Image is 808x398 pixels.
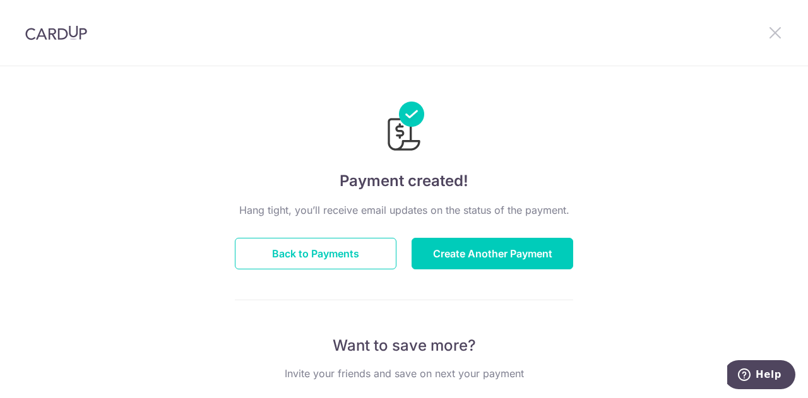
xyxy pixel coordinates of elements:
[235,366,573,381] p: Invite your friends and save on next your payment
[235,202,573,218] p: Hang tight, you’ll receive email updates on the status of the payment.
[235,238,396,269] button: Back to Payments
[25,25,87,40] img: CardUp
[235,170,573,192] h4: Payment created!
[412,238,573,269] button: Create Another Payment
[384,102,424,155] img: Payments
[727,360,795,392] iframe: Opens a widget where you can find more information
[235,336,573,356] p: Want to save more?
